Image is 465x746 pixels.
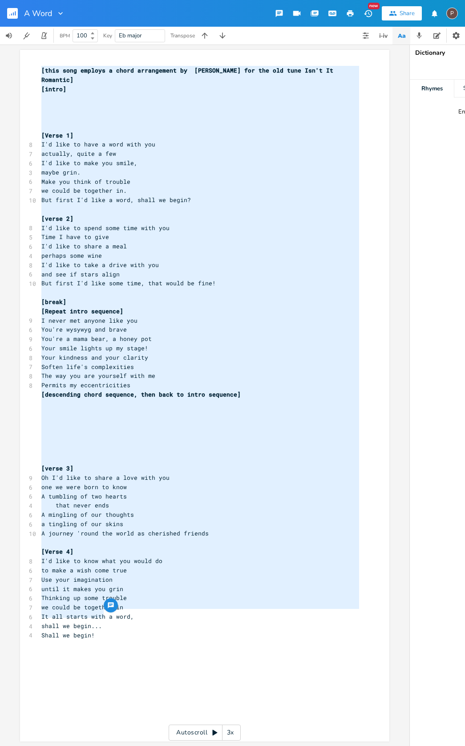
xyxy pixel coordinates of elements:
[41,270,120,278] span: and see if stars align
[41,186,127,195] span: we could be together in.
[41,233,109,241] span: Time I have to give
[41,520,123,528] span: a tingling of our skins
[41,603,123,611] span: we could be together in
[41,298,66,306] span: [break]
[41,576,113,584] span: Use your imagination
[41,316,137,324] span: I never met anyone like you
[41,474,170,482] span: Oh I'd like to share a love with you
[41,279,216,287] span: But first I'd like some time, that would be fine!
[41,501,109,509] span: that never ends
[359,5,377,21] button: New
[41,196,191,204] span: But first I'd like a word, shall we begin?
[41,325,127,333] span: You're wysywyg and brave
[24,9,53,17] span: A Word
[400,9,415,17] div: Share
[41,159,137,167] span: I'd like to make you smile,
[41,381,130,389] span: Permits my eccentricities
[382,6,422,20] button: Share
[41,483,127,491] span: one we were born to know
[41,140,155,148] span: I'd like to have a word with you
[41,363,134,371] span: Soften life's complexities
[170,33,195,38] div: Transpose
[103,33,112,38] div: Key
[41,390,241,398] span: [descending chord sequence, then back to intro sequence]
[60,33,70,38] div: BPM
[41,224,170,232] span: I'd like to spend some time with you
[41,529,209,537] span: A journey 'round the world as cherished friends
[41,612,134,620] span: It all starts with a word,
[41,464,73,472] span: [verse 3]
[41,335,152,343] span: You're a mama bear, a honey pot
[41,511,134,519] span: A mingling of our thoughts
[41,344,148,352] span: Your smile lights up my stage!
[41,251,102,259] span: perhaps some wine
[446,8,458,19] div: Paul H
[41,168,81,176] span: maybe grin.
[41,261,159,269] span: I'd like to take a drive with you
[41,150,116,158] span: actually, quite a few
[41,131,73,139] span: [Verse 1]
[41,66,337,84] span: [this song employs a chord arrangement by [PERSON_NAME] for the old tune Isn't It Romantic]
[41,622,102,630] span: shall we begin...
[41,307,123,315] span: [Repeat intro sequence]
[368,3,380,9] div: New
[41,585,123,593] span: until it makes you grin
[41,547,73,555] span: [Verse 4]
[410,80,454,97] div: Rhymes
[41,557,162,565] span: I'd like to know what you would do
[41,178,130,186] span: Make you think of trouble
[41,85,66,93] span: [intro]
[41,242,127,250] span: I'd like to share a meal
[41,594,127,602] span: Thinking up some trouble
[41,372,155,380] span: The way you are yourself with me
[446,3,458,24] button: P
[41,492,127,500] span: A tumbling of two hearts
[41,353,148,361] span: Your kindness and your clarity
[41,631,95,639] span: Shall we begin!
[169,725,241,741] div: Autoscroll
[222,725,239,741] div: 3x
[119,32,142,40] span: Eb major
[41,215,73,223] span: [verse 2]
[41,566,127,574] span: to make a wish come true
